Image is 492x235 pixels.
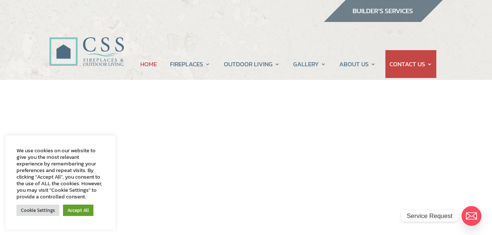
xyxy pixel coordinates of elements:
[323,15,443,25] a: builder services construction supply
[339,50,376,78] a: ABOUT US
[49,17,124,70] img: CSS Fireplaces & Outdoor Living (Formerly Construction Solutions & Supply)- Jacksonville Ormond B...
[63,205,93,216] a: Accept All
[293,50,326,78] a: GALLERY
[16,205,59,216] a: Cookie Settings
[16,147,104,200] div: We use cookies on our website to give you the most relevant experience by remembering your prefer...
[462,206,481,226] a: Email
[389,50,432,78] a: CONTACT US
[224,50,280,78] a: OUTDOOR LIVING
[140,50,157,78] a: HOME
[170,50,210,78] a: FIREPLACES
